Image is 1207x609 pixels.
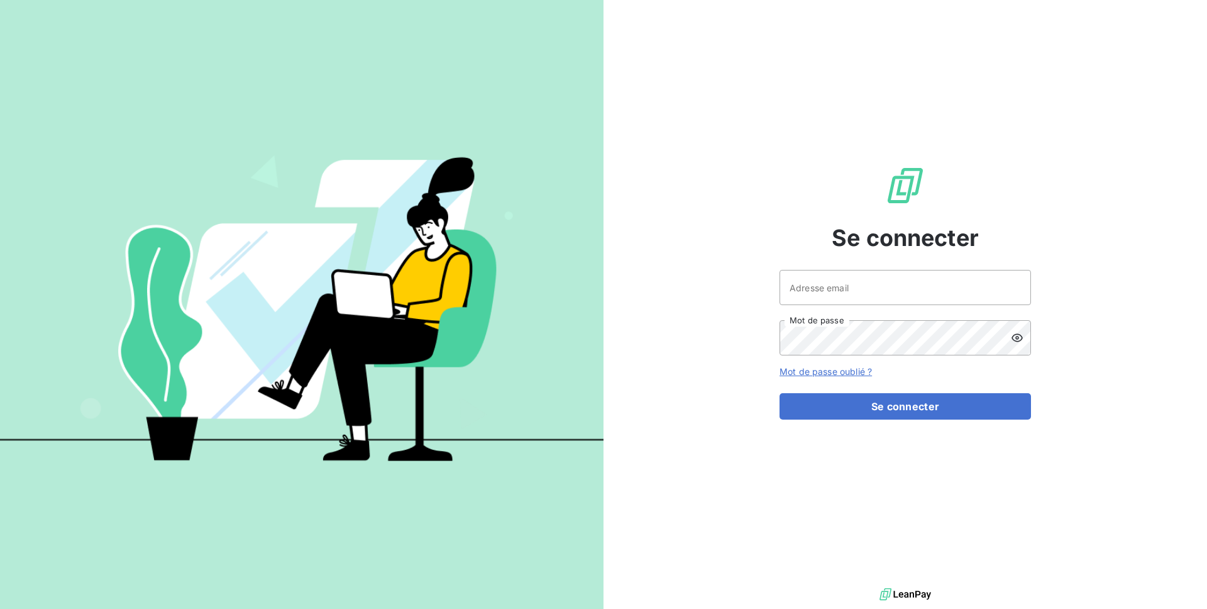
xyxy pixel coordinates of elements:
img: logo [879,585,931,604]
img: Logo LeanPay [885,165,925,206]
button: Se connecter [780,393,1031,420]
span: Se connecter [832,221,979,255]
input: placeholder [780,270,1031,305]
a: Mot de passe oublié ? [780,366,872,377]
